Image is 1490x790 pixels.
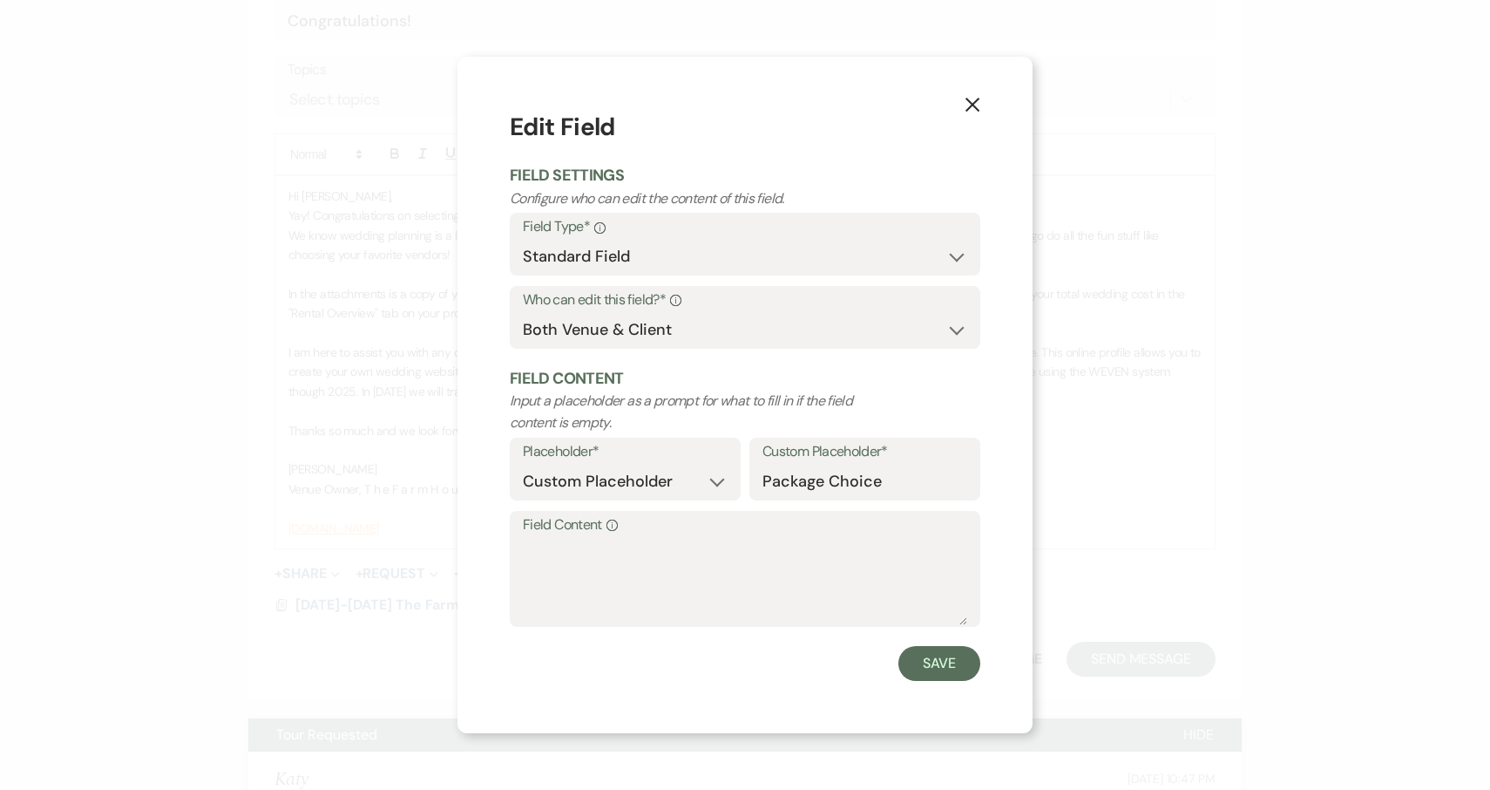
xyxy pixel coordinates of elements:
[898,646,980,681] button: Save
[762,439,967,465] label: Custom Placeholder*
[510,368,980,390] h2: Field Content
[523,215,967,240] label: Field Type*
[510,165,980,187] h2: Field Settings
[510,390,886,434] p: Input a placeholder as a prompt for what to fill in if the field content is empty.
[523,439,728,465] label: Placeholder*
[523,513,967,538] label: Field Content
[510,187,886,210] p: Configure who can edit the content of this field.
[510,109,980,146] h1: Edit Field
[523,288,967,313] label: Who can edit this field?*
